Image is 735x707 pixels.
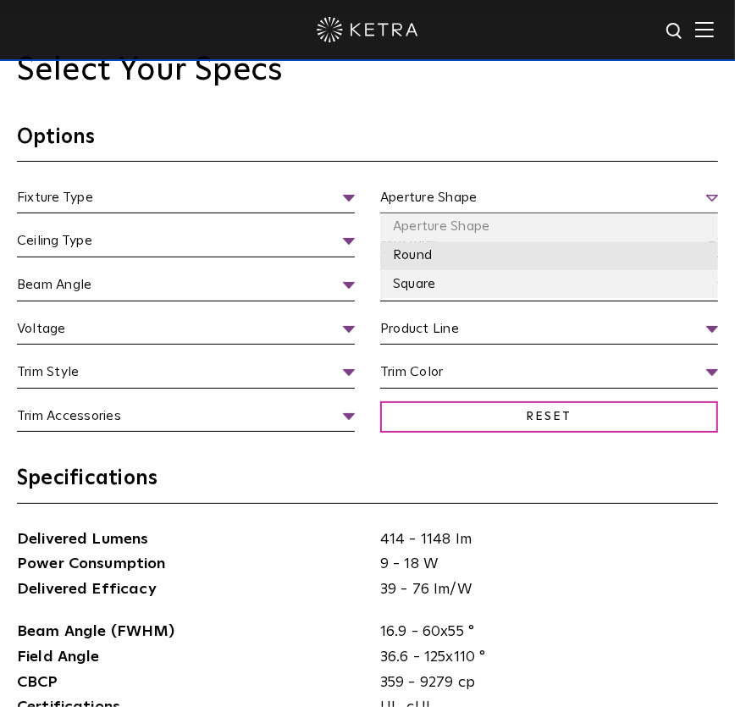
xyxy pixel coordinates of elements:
[380,242,718,271] li: Round
[367,621,718,643] span: 16.9 - 60x55 °
[17,52,718,91] h2: Select Your Specs
[380,187,718,214] span: Aperture Shape
[17,466,718,503] h3: Specifications
[367,647,718,669] span: 36.6 - 125x110 °
[317,17,418,42] img: ketra-logo-2019-white
[380,213,718,242] li: Aperture Shape
[17,672,367,694] span: CBCP
[380,401,718,433] span: Reset
[380,271,718,300] li: Square
[17,362,355,389] span: Trim Style
[17,621,367,643] span: Beam Angle (FWHM)
[367,529,718,551] span: 414 - 1148 lm
[367,579,718,601] span: 39 - 76 lm/W
[367,554,718,576] span: 9 - 18 W
[17,124,718,162] h3: Options
[17,647,367,669] span: Field Angle
[17,318,355,345] span: Voltage
[17,274,355,301] span: Beam Angle
[17,406,355,433] span: Trim Accessories
[380,318,718,345] span: Product Line
[17,579,367,601] span: Delivered Efficacy
[17,529,367,551] span: Delivered Lumens
[17,554,367,576] span: Power Consumption
[380,362,718,389] span: Trim Color
[17,187,355,214] span: Fixture Type
[17,230,355,257] span: Ceiling Type
[695,21,714,37] img: Hamburger%20Nav.svg
[367,672,718,694] span: 359 - 9279 cp
[665,21,686,42] img: search icon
